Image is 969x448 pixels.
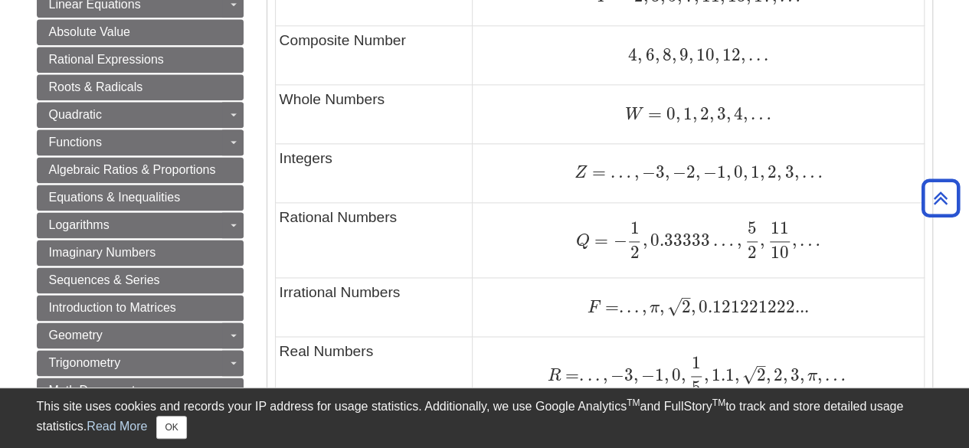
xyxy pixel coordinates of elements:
[37,267,244,293] a: Sequences & Series
[561,365,579,385] span: =
[49,108,102,121] span: Quadratic
[792,230,797,250] span: ,
[275,144,473,203] td: Integers
[719,44,740,65] span: 12
[667,296,682,317] span: √
[771,365,783,385] span: 2
[637,44,642,65] span: ,
[676,103,680,124] span: ,
[655,365,664,385] span: 1
[588,299,601,316] span: F
[49,25,130,38] span: Absolute Value
[647,299,660,316] span: π
[704,365,709,385] span: ,
[659,44,671,65] span: 8
[647,230,709,250] span: 0.33333
[748,103,771,124] span: …
[49,53,164,66] span: Rational Expressions
[748,162,760,182] span: 1
[275,26,473,85] td: Composite Number
[37,240,244,266] a: Imaginary Numbers
[49,301,176,314] span: Introduction to Matrices
[700,162,717,182] span: −
[664,365,669,385] span: ,
[740,44,745,65] span: ,
[601,296,619,317] span: =
[714,103,726,124] span: 3
[49,246,156,259] span: Imaginary Numbers
[624,296,631,317] span: .
[156,416,186,439] button: Close
[777,162,781,182] span: ,
[49,218,110,231] span: Logarithms
[37,129,244,155] a: Functions
[275,337,473,412] td: Real Numbers
[275,278,473,337] td: Irrational Numbers
[633,365,637,385] span: ,
[731,162,743,182] span: 0
[686,162,696,182] span: 2
[275,202,473,277] td: Rational Numbers
[576,233,590,250] span: Q
[745,44,752,65] span: .
[671,44,676,65] span: ,
[642,44,654,65] span: 6
[627,397,640,408] sup: TM
[630,242,639,263] span: 2
[37,350,244,376] a: Trigonometry
[714,44,719,65] span: ,
[692,352,701,373] span: 1
[579,365,584,385] span: .
[628,44,637,65] span: 4
[37,157,244,183] a: Algebraic Ratios & Proportions
[817,365,822,385] span: ,
[794,162,798,182] span: ,
[639,162,656,182] span: −
[757,355,766,376] span: –
[37,212,244,238] a: Logarithms
[748,217,757,238] span: 5
[37,185,244,211] a: Equations & Inequalities
[87,420,147,433] a: Read More
[761,44,768,65] span: .
[735,365,739,385] span: ,
[726,162,731,182] span: ,
[49,80,143,93] span: Roots & Radicals
[49,191,181,204] span: Equations & Inequalities
[748,242,757,263] span: 2
[37,19,244,45] a: Absolute Value
[631,162,639,182] span: ,
[642,230,647,250] span: ,
[37,295,244,321] a: Introduction to Matrices
[37,102,244,128] a: Quadratic
[676,44,688,65] span: 9
[697,103,709,124] span: 2
[660,296,664,317] span: ,
[682,287,691,308] span: –
[681,365,686,385] span: ,
[637,365,654,385] span: −
[709,365,735,385] span: 1.1
[639,296,647,317] span: ,
[630,217,639,238] span: 1
[49,136,102,149] span: Functions
[590,230,608,250] span: =
[766,365,771,385] span: ,
[757,365,766,385] span: 2
[575,165,588,181] span: Z
[743,162,748,182] span: ,
[709,103,714,124] span: ,
[682,296,691,317] span: 2
[656,162,665,182] span: 3
[49,356,121,369] span: Trigonometry
[743,103,748,124] span: ,
[709,230,733,250] span: …
[625,106,643,123] span: W
[797,230,820,250] span: …
[669,162,686,182] span: −
[798,162,822,182] span: …
[548,368,561,384] span: R
[49,163,216,176] span: Algebraic Ratios & Proportions
[37,74,244,100] a: Roots & Radicals
[742,365,757,385] span: √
